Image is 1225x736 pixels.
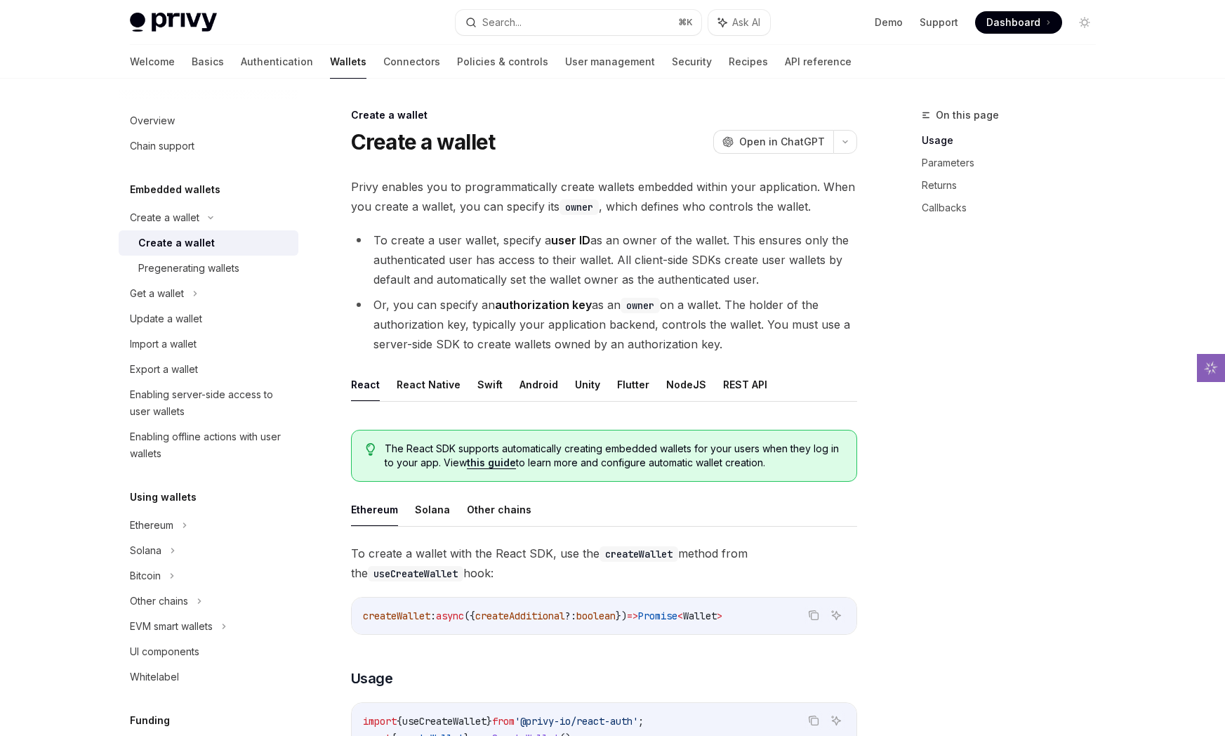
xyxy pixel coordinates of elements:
[638,715,644,728] span: ;
[723,368,767,401] button: REST API
[366,443,376,456] svg: Tip
[575,368,600,401] button: Unity
[616,610,627,622] span: })
[130,181,220,198] h5: Embedded wallets
[402,715,486,728] span: useCreateWallet
[477,368,503,401] button: Swift
[130,285,184,302] div: Get a wallet
[130,542,161,559] div: Solana
[467,456,516,469] a: this guide
[130,489,197,506] h5: Using wallets
[565,610,576,622] span: ?:
[875,15,903,29] a: Demo
[785,45,852,79] a: API reference
[617,368,649,401] button: Flutter
[638,610,677,622] span: Promise
[119,664,298,690] a: Whitelabel
[495,298,592,312] strong: authorization key
[732,15,760,29] span: Ask AI
[600,546,678,562] code: createWallet
[677,610,683,622] span: <
[130,428,290,462] div: Enabling offline actions with user wallets
[351,230,857,289] li: To create a user wallet, specify a as an owner of the wallet. This ensures only the authenticated...
[922,152,1107,174] a: Parameters
[672,45,712,79] a: Security
[464,610,475,622] span: ({
[519,368,558,401] button: Android
[415,493,450,526] button: Solana
[351,669,393,688] span: Usage
[492,715,515,728] span: from
[130,567,161,584] div: Bitcoin
[119,424,298,466] a: Enabling offline actions with user wallets
[351,368,380,401] button: React
[130,112,175,129] div: Overview
[729,45,768,79] a: Recipes
[119,382,298,424] a: Enabling server-side access to user wallets
[1073,11,1096,34] button: Toggle dark mode
[363,610,430,622] span: createWallet
[130,209,199,226] div: Create a wallet
[130,712,170,729] h5: Funding
[627,610,638,622] span: =>
[739,135,825,149] span: Open in ChatGPT
[827,711,845,730] button: Ask AI
[130,336,197,353] div: Import a wallet
[621,298,660,313] code: owner
[119,256,298,281] a: Pregenerating wallets
[559,199,599,215] code: owner
[986,15,1040,29] span: Dashboard
[119,357,298,382] a: Export a wallet
[576,610,616,622] span: boolean
[330,45,366,79] a: Wallets
[130,643,199,660] div: UI components
[119,639,298,664] a: UI components
[368,566,463,581] code: useCreateWallet
[713,130,833,154] button: Open in ChatGPT
[467,493,531,526] button: Other chains
[351,177,857,216] span: Privy enables you to programmatically create wallets embedded within your application. When you c...
[486,715,492,728] span: }
[666,368,706,401] button: NodeJS
[138,235,215,251] div: Create a wallet
[363,715,397,728] span: import
[551,233,590,247] strong: user ID
[130,618,213,635] div: EVM smart wallets
[130,386,290,420] div: Enabling server-side access to user wallets
[456,10,701,35] button: Search...⌘K
[119,108,298,133] a: Overview
[482,14,522,31] div: Search...
[708,10,770,35] button: Ask AI
[804,711,823,730] button: Copy the contents from the code block
[678,17,693,28] span: ⌘ K
[922,174,1107,197] a: Returns
[975,11,1062,34] a: Dashboard
[457,45,548,79] a: Policies & controls
[351,544,857,583] span: To create a wallet with the React SDK, use the method from the hook:
[130,310,202,327] div: Update a wallet
[130,361,198,378] div: Export a wallet
[130,138,194,155] div: Chain support
[922,129,1107,152] a: Usage
[436,610,464,622] span: async
[683,610,717,622] span: Wallet
[827,606,845,624] button: Ask AI
[119,133,298,159] a: Chain support
[475,610,565,622] span: createAdditional
[397,715,402,728] span: {
[138,260,239,277] div: Pregenerating wallets
[130,13,217,32] img: light logo
[922,197,1107,219] a: Callbacks
[717,610,722,622] span: >
[515,715,638,728] span: '@privy-io/react-auth'
[351,108,857,122] div: Create a wallet
[936,107,999,124] span: On this page
[130,669,179,685] div: Whitelabel
[385,442,842,470] span: The React SDK supports automatically creating embedded wallets for your users when they log in to...
[351,295,857,354] li: Or, you can specify an as an on a wallet. The holder of the authorization key, typically your app...
[241,45,313,79] a: Authentication
[351,493,398,526] button: Ethereum
[565,45,655,79] a: User management
[920,15,958,29] a: Support
[351,129,496,155] h1: Create a wallet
